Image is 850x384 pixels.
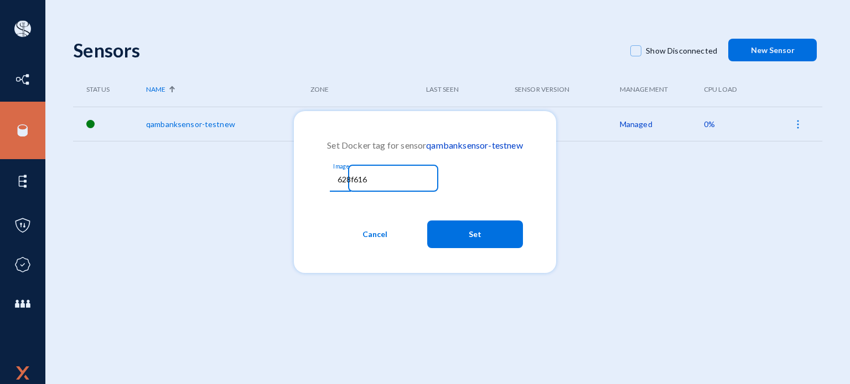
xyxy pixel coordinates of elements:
[362,224,387,244] span: Cancel
[427,220,523,248] button: Set
[426,140,522,150] span: qambanksensor-testnew
[327,139,522,152] div: Set Docker tag for sensor
[327,220,423,248] button: Cancel
[469,224,481,244] span: Set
